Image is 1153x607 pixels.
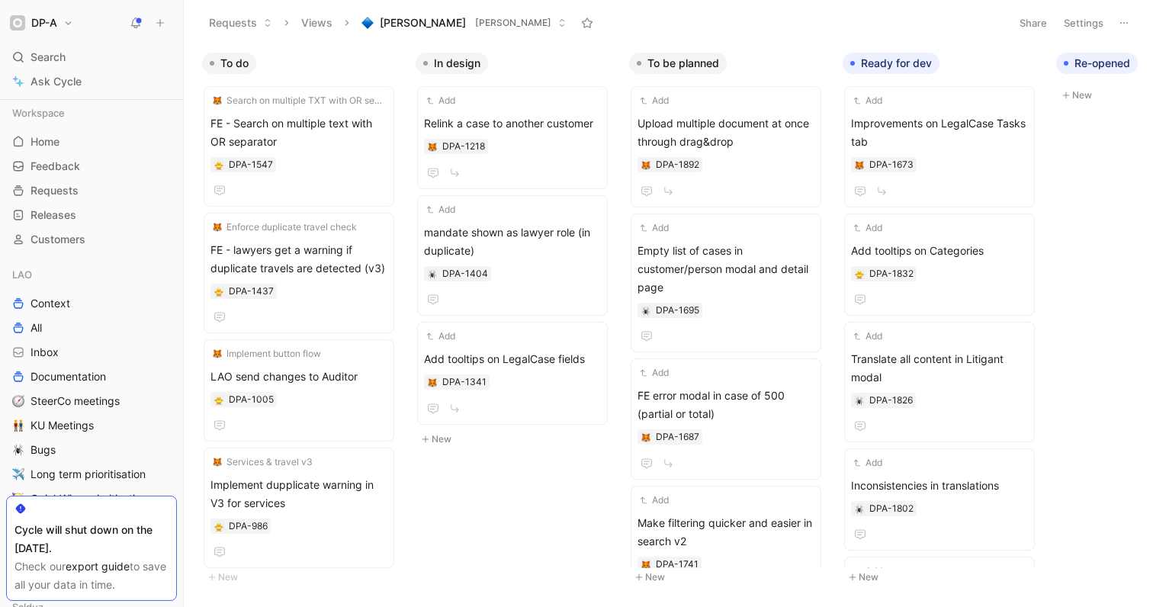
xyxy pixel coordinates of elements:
[641,305,651,316] div: 🕷️
[214,396,223,405] img: 🐥
[1074,56,1130,71] span: Re-opened
[213,349,222,358] img: 🦊
[416,53,488,74] button: In design
[31,491,147,506] span: QuickWins prioritisation
[641,432,651,442] button: 🦊
[631,358,821,480] a: AddFE error modal in case of 500 (partial or total)
[214,287,223,297] img: 🐥
[14,521,169,557] div: Cycle will shut down on the [DATE].
[427,141,438,152] div: 🦊
[6,70,177,93] a: Ask Cycle
[851,329,885,344] button: Add
[210,241,387,278] span: FE - lawyers get a warning if duplicate travels are detected (v3)
[837,46,1050,594] div: Ready for devNew
[380,15,466,31] span: [PERSON_NAME]
[417,86,608,189] a: AddRelink a case to another customer
[442,139,485,154] div: DPA-1218
[6,263,177,286] div: LAO
[6,390,177,413] a: 🧭SteerCo meetings
[6,130,177,153] a: Home
[210,346,323,361] button: 🦊Implement button flow
[220,56,249,71] span: To do
[641,559,651,570] button: 🦊
[424,114,601,133] span: Relink a case to another customer
[424,350,601,368] span: Add tooltips on LegalCase fields
[12,395,24,407] img: 🧭
[851,114,1028,151] span: Improvements on LegalCase Tasks tab
[427,268,438,279] div: 🕷️
[210,220,359,235] button: 🦊Enforce duplicate travel check
[66,560,130,573] a: export guide
[656,157,699,172] div: DPA-1892
[855,397,864,406] img: 🕷️
[854,395,865,406] button: 🕷️
[869,266,914,281] div: DPA-1832
[6,365,177,388] a: Documentation
[12,419,24,432] img: 👬
[204,448,394,568] a: 🦊Services & travel v3Implement dupplicate warning in V3 for services
[442,374,487,390] div: DPA-1341
[641,560,650,570] img: 🦊
[31,320,42,336] span: All
[638,114,814,151] span: Upload multiple document at once through drag&drop
[424,329,458,344] button: Add
[854,268,865,279] div: 🐥
[204,339,394,442] a: 🦊Implement button flowLAO send changes to Auditor
[202,11,279,34] button: Requests
[214,159,224,170] button: 🐥
[631,214,821,352] a: AddEmpty list of cases in customer/person modal and detail page
[851,455,885,471] button: Add
[31,159,80,174] span: Feedback
[631,486,821,607] a: AddMake filtering quicker and easier in search v2
[226,346,321,361] span: Implement button flow
[213,223,222,232] img: 🦊
[844,448,1035,551] a: AddInconsistencies in translations
[1056,53,1138,74] button: Re-opened
[226,454,313,470] span: Services & travel v3
[6,155,177,178] a: Feedback
[213,96,222,105] img: 🦊
[9,441,27,459] button: 🕷️
[214,286,224,297] button: 🐥
[31,418,94,433] span: KU Meetings
[638,220,671,236] button: Add
[9,392,27,410] button: 🧭
[214,521,224,532] button: 🐥
[638,514,814,551] span: Make filtering quicker and easier in search v2
[213,458,222,467] img: 🦊
[6,263,177,583] div: LAOContextAllInboxDocumentation🧭SteerCo meetings👬KU Meetings🕷️Bugs✈️Long term prioritisation🥳Quic...
[844,86,1035,207] a: AddImprovements on LegalCase Tasks tab
[851,93,885,108] button: Add
[31,467,146,482] span: Long term prioritisation
[9,416,27,435] button: 👬
[641,159,651,170] button: 🦊
[202,568,403,586] button: New
[6,316,177,339] a: All
[31,16,57,30] h1: DP-A
[861,56,932,71] span: Ready for dev
[6,204,177,226] a: Releases
[442,266,488,281] div: DPA-1404
[6,463,177,486] a: ✈️Long term prioritisation
[294,11,339,34] button: Views
[6,101,177,124] div: Workspace
[31,296,70,311] span: Context
[210,93,387,108] button: 🦊Search on multiple TXT with OR separator
[210,476,387,512] span: Implement dupplicate warning in V3 for services
[196,46,409,594] div: To doNew
[409,46,623,456] div: In designNew
[638,93,671,108] button: Add
[31,369,106,384] span: Documentation
[210,454,315,470] button: 🦊Services & travel v3
[6,487,177,510] a: 🥳QuickWins prioritisation
[226,93,385,108] span: Search on multiple TXT with OR separator
[214,394,224,405] div: 🐥
[31,232,85,247] span: Customers
[656,557,699,572] div: DPA-1741
[843,53,939,74] button: Ready for dev
[851,350,1028,387] span: Translate all content in Litigant modal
